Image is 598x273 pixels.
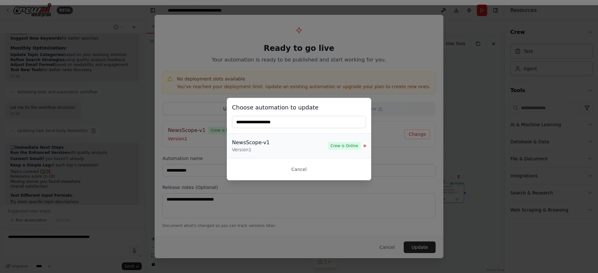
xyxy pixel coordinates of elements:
span: Crew is Online [328,142,361,150]
h3: Choose automation to update [232,103,366,112]
div: NewsScope-v1 [232,139,328,146]
button: Cancel [232,164,366,175]
div: Version 1 [232,146,328,153]
button: NewsScope-v1Version1Crew is Online [227,134,371,158]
